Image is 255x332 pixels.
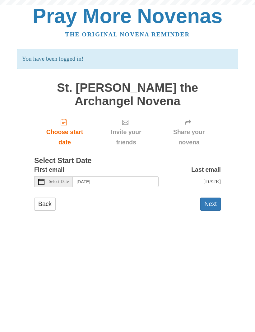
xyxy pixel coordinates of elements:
h1: St. [PERSON_NAME] the Archangel Novena [34,81,221,108]
label: Last email [191,165,221,175]
div: Click "Next" to confirm your start date first. [95,114,157,151]
button: Next [200,198,221,210]
a: Choose start date [34,114,95,151]
span: Share your novena [163,127,215,147]
span: [DATE] [203,178,221,185]
label: First email [34,165,64,175]
div: Click "Next" to confirm your start date first. [157,114,221,151]
h3: Select Start Date [34,157,221,165]
a: The original novena reminder [65,31,190,38]
span: Choose start date [40,127,89,147]
a: Back [34,198,56,210]
p: You have been logged in! [17,49,238,69]
a: Pray More Novenas [33,4,223,27]
span: Select Date [49,180,69,184]
span: Invite your friends [101,127,151,147]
